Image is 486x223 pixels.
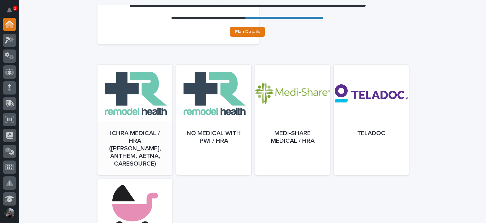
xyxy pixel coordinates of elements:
[334,65,409,175] a: Teladoc
[3,4,16,17] button: Notifications
[3,207,16,220] button: users-avatar
[255,65,330,175] a: Medi-Share Medical / HRA
[97,65,172,175] a: ICHRA Medical / HRA ([PERSON_NAME], Anthem, Aetna, CareSource)
[14,6,16,10] p: 1
[176,65,251,175] a: No Medical with PWI / HRA
[230,27,265,37] a: Plan Details
[8,8,16,18] div: Notifications1
[235,30,260,34] span: Plan Details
